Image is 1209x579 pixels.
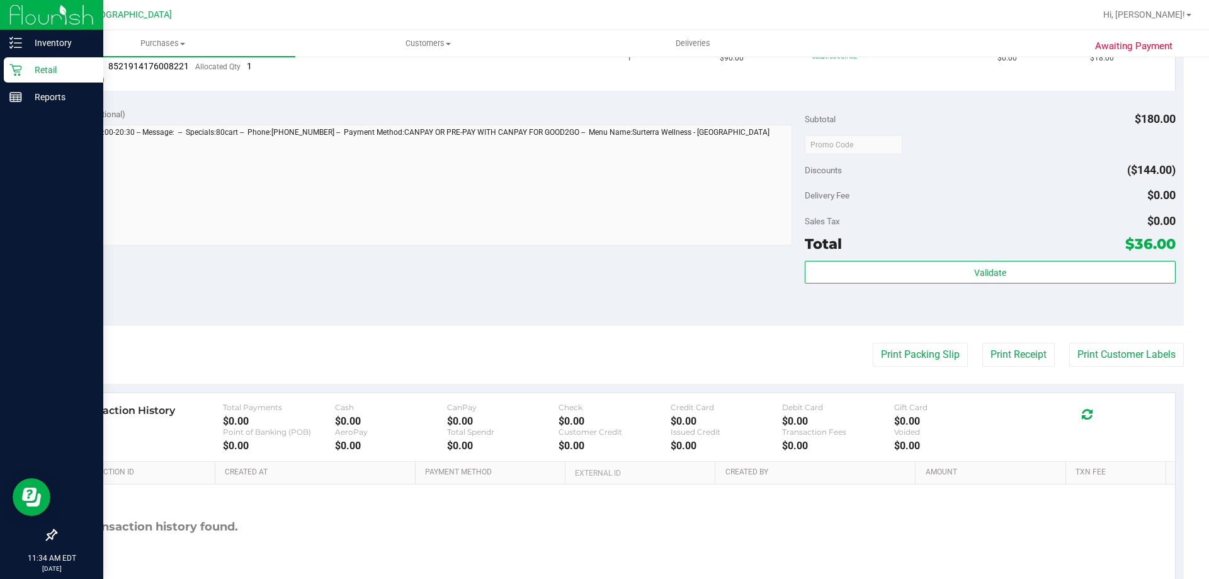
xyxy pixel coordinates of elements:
a: Amount [926,467,1061,478]
div: $0.00 [782,440,894,452]
inline-svg: Inventory [9,37,22,49]
div: Point of Banking (POB) [223,427,335,437]
span: 1 [247,61,252,71]
span: 8521914176008221 [108,61,189,71]
div: No transaction history found. [65,484,238,570]
inline-svg: Retail [9,64,22,76]
button: Validate [805,261,1175,284]
a: Customers [295,30,560,57]
div: Debit Card [782,403,894,412]
div: $0.00 [894,415,1006,427]
span: Awaiting Payment [1095,39,1172,54]
div: $0.00 [559,415,671,427]
div: $0.00 [782,415,894,427]
input: Promo Code [805,135,902,154]
span: $0.00 [997,52,1017,64]
div: Check [559,403,671,412]
span: Delivery Fee [805,190,849,200]
p: Reports [22,89,98,105]
div: $0.00 [447,440,559,452]
button: Print Receipt [982,343,1055,367]
span: $180.00 [1135,112,1176,125]
div: $0.00 [447,415,559,427]
span: Subtotal [805,114,836,124]
div: $0.00 [335,440,447,452]
span: Allocated Qty [195,62,241,71]
span: [GEOGRAPHIC_DATA] [86,9,172,20]
span: Hi, [PERSON_NAME]! [1103,9,1185,20]
a: Created By [725,467,911,478]
div: Total Spendr [447,427,559,437]
a: Payment Method [425,467,560,478]
div: $0.00 [671,415,783,427]
span: $0.00 [1147,188,1176,202]
div: $0.00 [559,440,671,452]
a: Deliveries [560,30,826,57]
div: $0.00 [894,440,1006,452]
div: Gift Card [894,403,1006,412]
p: 11:34 AM EDT [6,553,98,564]
button: Print Customer Labels [1069,343,1184,367]
div: $0.00 [335,415,447,427]
span: Sales Tax [805,216,840,226]
a: Purchases [30,30,295,57]
div: Voided [894,427,1006,437]
div: Customer Credit [559,427,671,437]
p: Inventory [22,35,98,50]
th: External ID [565,462,715,484]
a: Transaction ID [74,467,210,478]
span: $0.00 [1147,214,1176,227]
div: $0.00 [223,415,335,427]
span: $18.00 [1090,52,1114,64]
a: Created At [225,467,410,478]
div: Total Payments [223,403,335,412]
div: $0.00 [223,440,335,452]
p: [DATE] [6,564,98,573]
div: Issued Credit [671,427,783,437]
span: Purchases [30,38,295,49]
span: Discounts [805,159,842,181]
p: Retail [22,62,98,77]
div: $0.00 [671,440,783,452]
div: AeroPay [335,427,447,437]
button: Print Packing Slip [873,343,968,367]
span: 1 [627,52,632,64]
span: $90.00 [720,52,744,64]
span: $36.00 [1125,235,1176,253]
span: Validate [974,268,1006,278]
span: Total [805,235,842,253]
iframe: Resource center [13,478,50,516]
div: Cash [335,403,447,412]
span: Customers [296,38,560,49]
div: CanPay [447,403,559,412]
span: ($144.00) [1127,163,1176,176]
div: Transaction Fees [782,427,894,437]
a: Txn Fee [1076,467,1161,478]
inline-svg: Reports [9,91,22,103]
span: Deliveries [659,38,727,49]
div: Credit Card [671,403,783,412]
